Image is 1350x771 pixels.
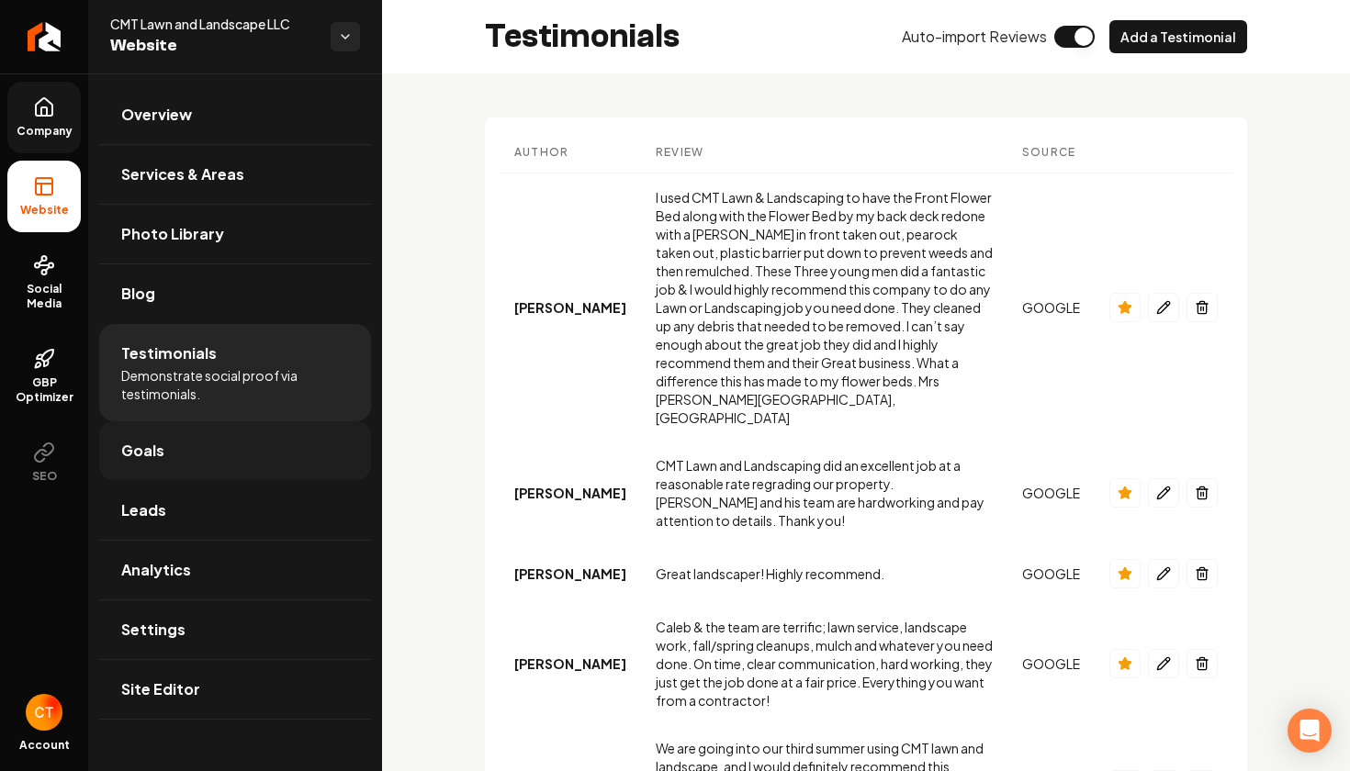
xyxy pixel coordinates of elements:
[1109,20,1247,53] button: Add a Testimonial
[121,619,186,641] span: Settings
[99,541,371,599] a: Analytics
[19,738,70,753] span: Account
[514,564,626,583] div: [PERSON_NAME]
[7,240,81,326] a: Social Media
[121,104,192,126] span: Overview
[1022,484,1080,502] div: GOOGLE
[99,421,371,480] a: Goals
[28,22,62,51] img: Rebolt Logo
[1022,564,1080,583] div: GOOGLE
[656,564,993,583] div: Great landscaper! Highly recommend.
[121,163,244,185] span: Services & Areas
[110,15,316,33] span: CMT Lawn and Landscape LLC
[121,678,200,700] span: Site Editor
[7,333,81,419] a: GBP Optimizer
[99,600,371,659] a: Settings
[1022,298,1080,317] div: GOOGLE
[656,456,993,530] div: CMT Lawn and Landscaping did an excellent job at a reasonable rate regrading our property. [PERSO...
[7,427,81,498] button: SEO
[485,18,680,55] h2: Testimonials
[99,481,371,540] a: Leads
[641,132,1007,173] th: Review
[121,366,349,403] span: Demonstrate social proof via testimonials.
[121,223,224,245] span: Photo Library
[26,694,62,731] img: Caleb Trombley
[9,124,80,139] span: Company
[13,203,76,218] span: Website
[99,205,371,263] a: Photo Library
[121,440,164,462] span: Goals
[99,85,371,144] a: Overview
[656,618,993,710] div: Caleb & the team are terrific; lawn service, landscape work, fall/spring cleanups, mulch and what...
[99,264,371,323] a: Blog
[1288,709,1332,753] div: Open Intercom Messenger
[121,559,191,581] span: Analytics
[7,282,81,311] span: Social Media
[25,469,64,484] span: SEO
[514,484,626,502] div: [PERSON_NAME]
[514,298,626,317] div: [PERSON_NAME]
[1022,654,1080,673] div: GOOGLE
[500,132,641,173] th: Author
[121,499,166,521] span: Leads
[656,188,993,427] div: I used CMT Lawn & Landscaping to have the Front Flower Bed along with the Flower Bed by my back d...
[121,283,155,305] span: Blog
[99,145,371,204] a: Services & Areas
[26,694,62,731] button: Open user button
[110,33,316,59] span: Website
[121,342,217,364] span: Testimonials
[7,375,81,405] span: GBP Optimizer
[902,26,1047,48] span: Auto-import Reviews
[1007,132,1095,173] th: Source
[514,654,626,673] div: [PERSON_NAME]
[99,660,371,719] a: Site Editor
[7,82,81,153] a: Company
